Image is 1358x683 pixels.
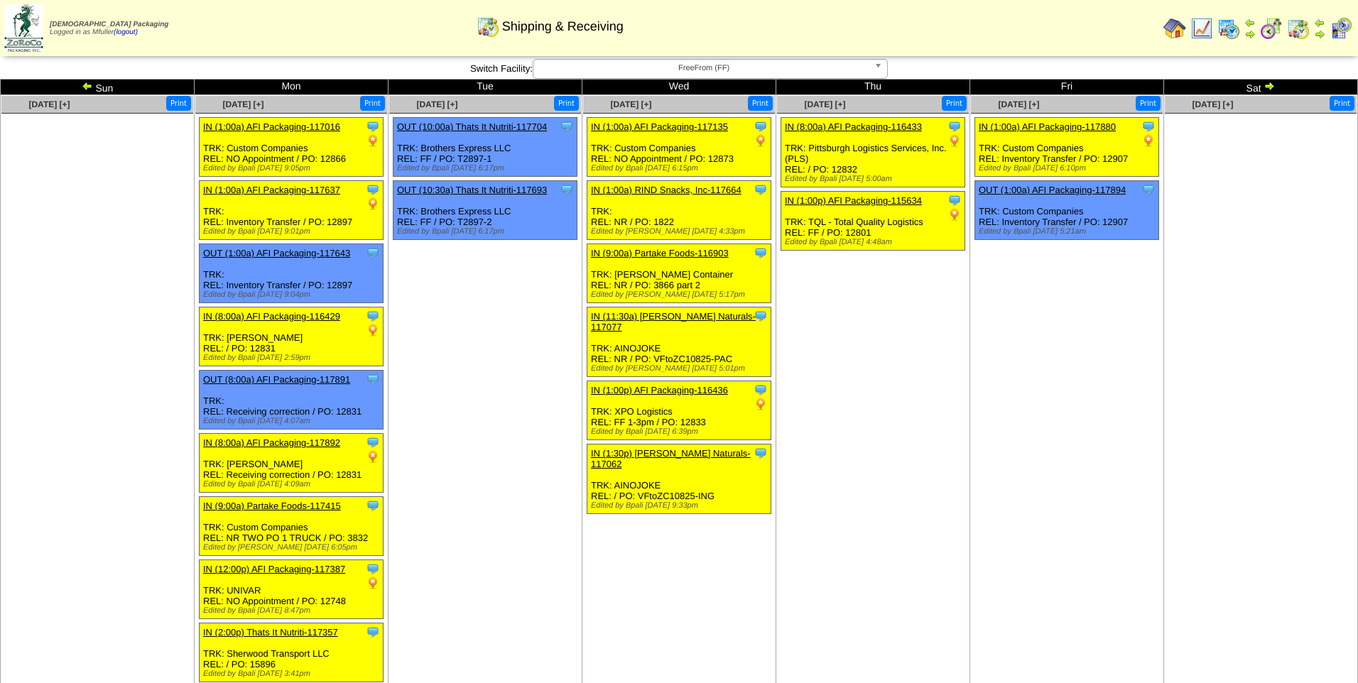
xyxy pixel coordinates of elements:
div: Edited by Bpali [DATE] 9:04pm [203,290,383,299]
img: Tooltip [754,246,768,260]
div: TRK: REL: Receiving correction / PO: 12831 [200,371,384,430]
button: Print [1136,96,1161,111]
img: arrowleft.gif [82,80,93,92]
img: PO [366,323,380,337]
button: Print [554,96,579,111]
span: [DATE] [+] [416,99,457,109]
button: Print [748,96,773,111]
img: Tooltip [366,562,380,576]
a: [DATE] [+] [222,99,264,109]
img: Tooltip [1141,182,1156,197]
img: Tooltip [366,498,380,513]
div: TRK: Custom Companies REL: Inventory Transfer / PO: 12907 [975,181,1159,240]
div: Edited by Bpali [DATE] 9:05pm [203,164,383,173]
a: IN (1:00a) AFI Packaging-117637 [203,185,340,195]
div: Edited by [PERSON_NAME] [DATE] 5:01pm [591,364,771,373]
img: PO [947,207,962,222]
a: IN (11:30a) [PERSON_NAME] Naturals-117077 [591,311,756,332]
img: Tooltip [754,182,768,197]
img: calendarcustomer.gif [1330,17,1352,40]
td: Tue [389,80,582,95]
a: (logout) [114,28,138,36]
img: Tooltip [366,372,380,386]
a: IN (9:00a) Partake Foods-116903 [591,248,729,258]
a: IN (1:00a) AFI Packaging-117016 [203,121,340,132]
img: calendarinout.gif [1287,17,1310,40]
div: TRK: XPO Logistics REL: FF 1-3pm / PO: 12833 [587,381,771,440]
img: PO [1141,133,1156,148]
span: Logged in as Mfuller [50,21,168,36]
span: [DEMOGRAPHIC_DATA] Packaging [50,21,168,28]
td: Mon [195,80,389,95]
img: arrowright.gif [1314,28,1325,40]
a: IN (9:00a) Partake Foods-117415 [203,501,341,511]
td: Wed [582,80,776,95]
div: Edited by Bpali [DATE] 3:41pm [203,670,383,678]
a: [DATE] [+] [28,99,70,109]
div: TRK: AINOJOKE REL: / PO: VFtoZC10825-ING [587,444,771,514]
div: TRK: Pittsburgh Logistics Services, Inc. (PLS) REL: / PO: 12832 [781,118,965,187]
div: Edited by [PERSON_NAME] [DATE] 6:05pm [203,543,383,552]
div: TRK: REL: Inventory Transfer / PO: 12897 [200,181,384,240]
div: TRK: REL: NR / PO: 1822 [587,181,771,240]
div: Edited by Bpali [DATE] 6:17pm [397,164,577,173]
a: IN (1:00a) AFI Packaging-117880 [979,121,1116,132]
button: Print [942,96,967,111]
div: Edited by Bpali [DATE] 4:48am [785,238,965,246]
img: arrowleft.gif [1244,17,1256,28]
img: PO [366,133,380,148]
div: TRK: Custom Companies REL: NR TWO PO 1 TRUCK / PO: 3832 [200,497,384,556]
img: Tooltip [366,246,380,260]
div: Edited by Bpali [DATE] 2:59pm [203,354,383,362]
div: Edited by [PERSON_NAME] [DATE] 4:33pm [591,227,771,236]
div: TRK: AINOJOKE REL: NR / PO: VFtoZC10825-PAC [587,307,771,377]
a: IN (2:00p) Thats It Nutriti-117357 [203,627,338,638]
div: TRK: [PERSON_NAME] REL: Receiving correction / PO: 12831 [200,434,384,493]
a: [DATE] [+] [610,99,651,109]
div: Edited by Bpali [DATE] 8:47pm [203,606,383,615]
div: TRK: Sherwood Transport LLC REL: / PO: 15896 [200,623,384,682]
button: Print [1330,96,1354,111]
img: Tooltip [366,182,380,197]
div: Edited by Bpali [DATE] 4:07am [203,417,383,425]
img: zoroco-logo-small.webp [4,4,43,52]
img: Tooltip [560,119,574,133]
img: PO [754,397,768,411]
a: [DATE] [+] [804,99,845,109]
img: arrowright.gif [1264,80,1275,92]
img: PO [366,576,380,590]
div: TRK: Custom Companies REL: Inventory Transfer / PO: 12907 [975,118,1159,177]
div: TRK: UNIVAR REL: NO Appointment / PO: 12748 [200,560,384,619]
span: Shipping & Receiving [502,19,624,34]
a: IN (1:00p) AFI Packaging-115634 [785,195,922,206]
img: Tooltip [754,119,768,133]
img: calendarprod.gif [1217,17,1240,40]
div: TRK: Brothers Express LLC REL: FF / PO: T2897-2 [393,181,577,240]
div: TRK: [PERSON_NAME] Container REL: NR / PO: 3866 part 2 [587,244,771,303]
a: OUT (1:00a) AFI Packaging-117894 [979,185,1126,195]
div: Edited by Bpali [DATE] 5:21am [979,227,1158,236]
div: TRK: TQL - Total Quality Logistics REL: FF / PO: 12801 [781,192,965,251]
a: OUT (1:00a) AFI Packaging-117643 [203,248,350,258]
td: Sat [1164,80,1358,95]
a: IN (1:30p) [PERSON_NAME] Naturals-117062 [591,448,751,469]
div: TRK: [PERSON_NAME] REL: / PO: 12831 [200,307,384,366]
img: PO [366,449,380,464]
div: Edited by Bpali [DATE] 9:01pm [203,227,383,236]
div: Edited by Bpali [DATE] 4:09am [203,480,383,488]
span: FreeFrom (FF) [539,60,869,77]
button: Print [166,96,191,111]
a: IN (8:00a) AFI Packaging-116433 [785,121,922,132]
div: Edited by Bpali [DATE] 6:15pm [591,164,771,173]
div: Edited by Bpali [DATE] 6:39pm [591,427,771,436]
img: arrowleft.gif [1314,17,1325,28]
img: Tooltip [366,309,380,323]
div: Edited by Bpali [DATE] 6:10pm [979,164,1158,173]
a: [DATE] [+] [998,99,1039,109]
div: Edited by Bpali [DATE] 9:33pm [591,501,771,510]
td: Fri [970,80,1164,95]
